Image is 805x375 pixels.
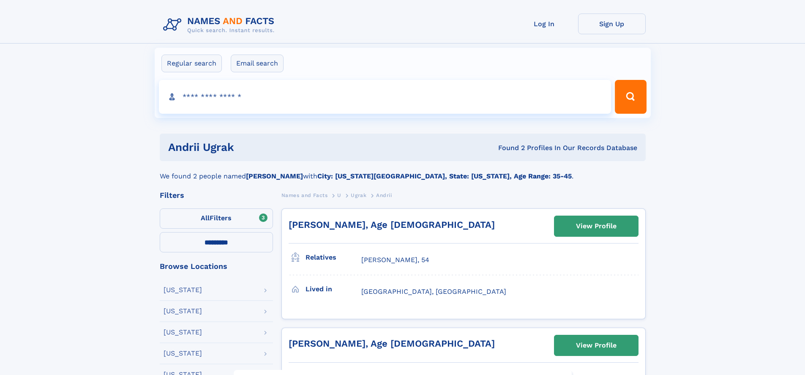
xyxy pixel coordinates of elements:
[576,216,617,236] div: View Profile
[615,80,646,114] button: Search Button
[231,55,284,72] label: Email search
[160,263,273,270] div: Browse Locations
[201,214,210,222] span: All
[366,143,637,153] div: Found 2 Profiles In Our Records Database
[351,192,366,198] span: Ugrak
[306,250,361,265] h3: Relatives
[337,190,341,200] a: U
[576,336,617,355] div: View Profile
[160,161,646,181] div: We found 2 people named with .
[510,14,578,34] a: Log In
[361,287,506,296] span: [GEOGRAPHIC_DATA], [GEOGRAPHIC_DATA]
[554,216,638,236] a: View Profile
[160,14,281,36] img: Logo Names and Facts
[578,14,646,34] a: Sign Up
[289,219,495,230] a: [PERSON_NAME], Age [DEMOGRAPHIC_DATA]
[164,308,202,315] div: [US_STATE]
[160,192,273,199] div: Filters
[554,335,638,356] a: View Profile
[337,192,341,198] span: U
[281,190,328,200] a: Names and Facts
[289,338,495,349] a: [PERSON_NAME], Age [DEMOGRAPHIC_DATA]
[164,350,202,357] div: [US_STATE]
[168,142,366,153] h1: andrii ugrak
[317,172,572,180] b: City: [US_STATE][GEOGRAPHIC_DATA], State: [US_STATE], Age Range: 35-45
[246,172,303,180] b: [PERSON_NAME]
[161,55,222,72] label: Regular search
[376,192,392,198] span: Andrii
[160,208,273,229] label: Filters
[351,190,366,200] a: Ugrak
[159,80,611,114] input: search input
[164,329,202,336] div: [US_STATE]
[306,282,361,296] h3: Lived in
[361,255,429,265] a: [PERSON_NAME], 54
[164,287,202,293] div: [US_STATE]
